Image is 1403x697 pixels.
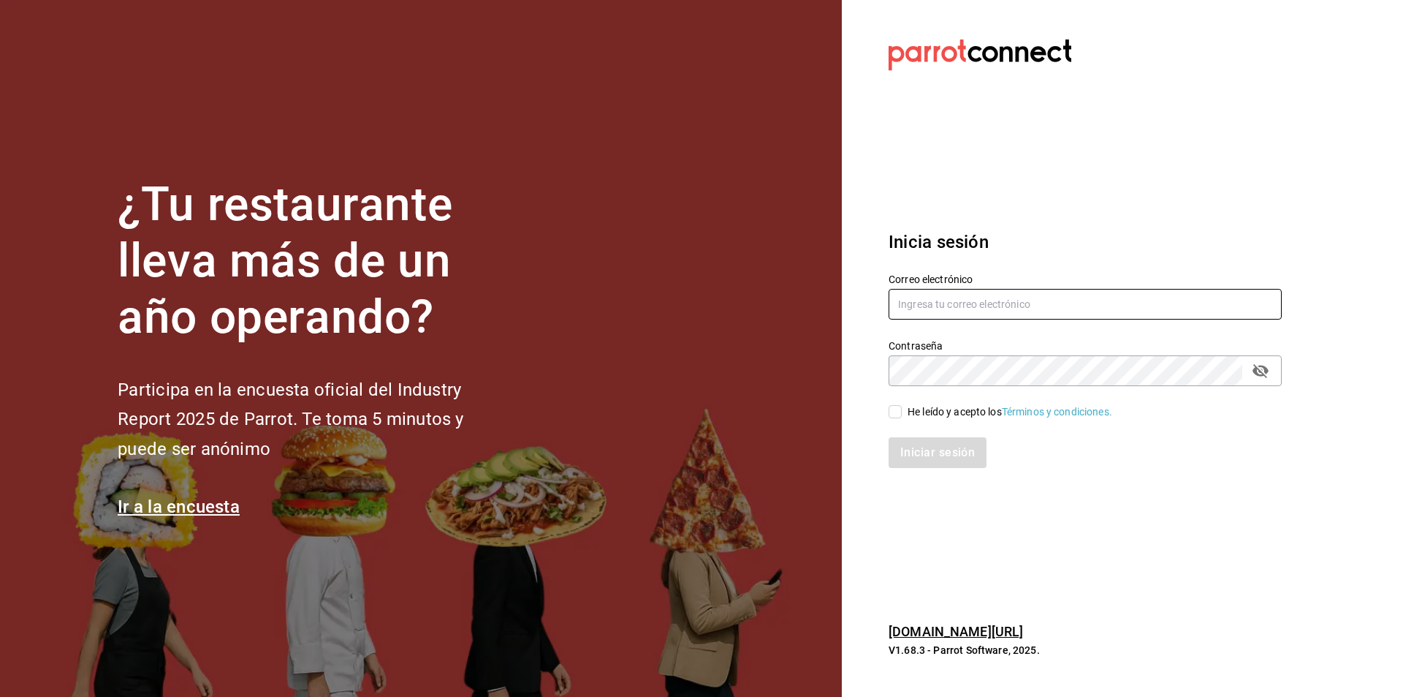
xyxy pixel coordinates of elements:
[1002,406,1112,418] a: Términos y condiciones.
[889,289,1282,320] input: Ingresa tu correo electrónico
[1248,358,1273,383] button: passwordField
[118,497,240,517] a: Ir a la encuesta
[889,274,1282,285] label: Correo electrónico
[118,375,512,464] h2: Participa en la encuesta oficial del Industry Report 2025 de Parrot. Te toma 5 minutos y puede se...
[889,624,1023,639] a: [DOMAIN_NAME][URL]
[889,341,1282,351] label: Contraseña
[889,229,1282,255] h3: Inicia sesión
[889,643,1282,658] p: V1.68.3 - Parrot Software, 2025.
[118,177,512,345] h1: ¿Tu restaurante lleva más de un año operando?
[908,404,1112,420] div: He leído y acepto los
